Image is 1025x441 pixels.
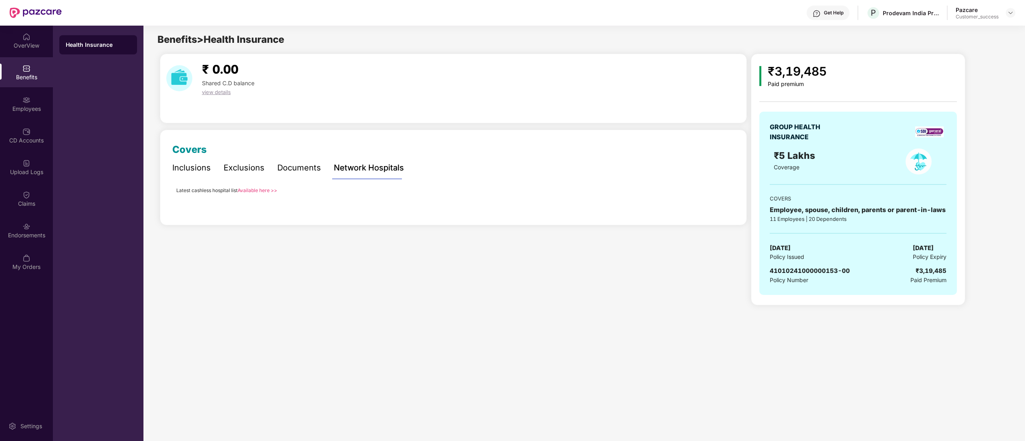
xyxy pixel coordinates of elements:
img: policyIcon [906,148,932,174]
span: 41010241000000153-00 [770,267,850,275]
img: svg+xml;base64,PHN2ZyBpZD0iVXBsb2FkX0xvZ3MiIGRhdGEtbmFtZT0iVXBsb2FkIExvZ3MiIHhtbG5zPSJodHRwOi8vd3... [22,159,30,167]
img: svg+xml;base64,PHN2ZyBpZD0iRHJvcGRvd24tMzJ4MzIiIHhtbG5zPSJodHRwOi8vd3d3LnczLm9yZy8yMDAwL3N2ZyIgd2... [1007,10,1014,16]
span: [DATE] [770,243,791,253]
span: Paid Premium [910,276,946,285]
span: ₹ 0.00 [202,62,238,76]
div: Inclusions [172,162,211,174]
span: Policy Number [770,277,808,283]
div: Documents [277,162,321,174]
span: Benefits > Health Insurance [157,34,284,45]
div: COVERS [770,194,946,202]
img: svg+xml;base64,PHN2ZyBpZD0iRW5kb3JzZW1lbnRzIiB4bWxucz0iaHR0cDovL3d3dy53My5vcmcvMjAwMC9zdmciIHdpZH... [22,223,30,231]
span: Policy Issued [770,253,804,261]
span: P [871,8,876,18]
span: Covers [172,144,207,155]
div: 11 Employees | 20 Dependents [770,215,946,223]
img: svg+xml;base64,PHN2ZyBpZD0iQ0RfQWNjb3VudHMiIGRhdGEtbmFtZT0iQ0QgQWNjb3VudHMiIHhtbG5zPSJodHRwOi8vd3... [22,128,30,136]
img: icon [759,66,761,86]
img: svg+xml;base64,PHN2ZyBpZD0iSG9tZSIgeG1sbnM9Imh0dHA6Ly93d3cudzMub3JnLzIwMDAvc3ZnIiB3aWR0aD0iMjAiIG... [22,33,30,41]
div: ₹3,19,485 [768,62,827,81]
span: Latest cashless hospital list [176,187,238,193]
img: svg+xml;base64,PHN2ZyBpZD0iTXlfT3JkZXJzIiBkYXRhLW5hbWU9Ik15IE9yZGVycyIgeG1sbnM9Imh0dHA6Ly93d3cudz... [22,254,30,262]
a: Available here >> [238,187,277,193]
span: ₹5 Lakhs [774,150,817,161]
span: Coverage [774,164,799,170]
img: svg+xml;base64,PHN2ZyBpZD0iRW1wbG95ZWVzIiB4bWxucz0iaHR0cDovL3d3dy53My5vcmcvMjAwMC9zdmciIHdpZHRoPS... [22,96,30,104]
span: Shared C.D balance [202,80,254,86]
span: Policy Expiry [913,253,946,261]
div: Pazcare [956,6,999,14]
div: Network Hospitals [334,162,404,174]
img: insurerLogo [915,126,944,137]
img: download [166,65,192,91]
img: New Pazcare Logo [10,8,62,18]
div: Employee, spouse, children, parents or parent-in-laws [770,205,946,215]
img: svg+xml;base64,PHN2ZyBpZD0iSGVscC0zMngzMiIgeG1sbnM9Imh0dHA6Ly93d3cudzMub3JnLzIwMDAvc3ZnIiB3aWR0aD... [813,10,821,18]
div: Customer_success [956,14,999,20]
div: ₹3,19,485 [916,266,946,276]
span: view details [202,89,231,95]
img: svg+xml;base64,PHN2ZyBpZD0iQ2xhaW0iIHhtbG5zPSJodHRwOi8vd3d3LnczLm9yZy8yMDAwL3N2ZyIgd2lkdGg9IjIwIi... [22,191,30,199]
span: [DATE] [913,243,934,253]
div: Health Insurance [66,41,131,49]
img: svg+xml;base64,PHN2ZyBpZD0iQmVuZWZpdHMiIHhtbG5zPSJodHRwOi8vd3d3LnczLm9yZy8yMDAwL3N2ZyIgd2lkdGg9Ij... [22,64,30,72]
div: Paid premium [768,81,827,88]
div: Settings [18,422,44,430]
div: GROUP HEALTH INSURANCE [770,122,840,142]
img: svg+xml;base64,PHN2ZyBpZD0iU2V0dGluZy0yMHgyMCIgeG1sbnM9Imh0dHA6Ly93d3cudzMub3JnLzIwMDAvc3ZnIiB3aW... [8,422,16,430]
div: Exclusions [224,162,264,174]
div: Get Help [824,10,843,16]
div: Prodevam India Private Limited [883,9,939,17]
